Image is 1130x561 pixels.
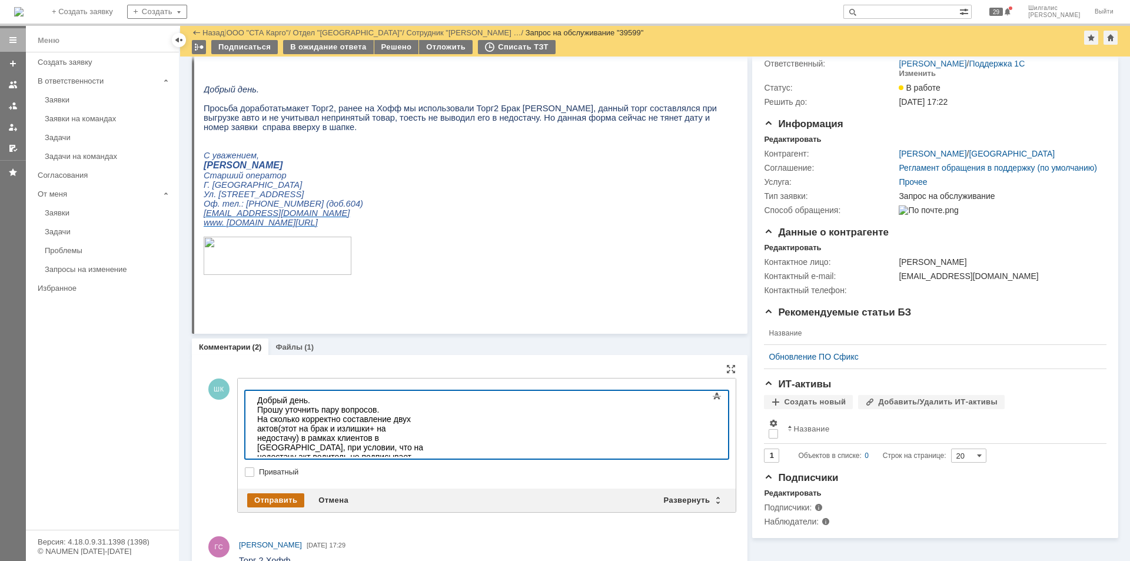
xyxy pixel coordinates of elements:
[33,166,177,184] a: Согласования
[969,59,1025,68] a: Поддержка 1С
[40,58,118,67] span: [PHONE_NUMBER]
[4,97,22,115] a: Заявки в моей ответственности
[899,163,1097,172] a: Регламент обращения в поддержку (по умолчанию)
[764,177,896,187] div: Услуга:
[199,343,251,351] a: Комментарии
[769,352,1092,361] a: Обновление ПО Сфикс
[38,284,159,293] div: Избранное
[1104,31,1118,45] div: Сделать домашней страницей
[45,133,172,142] div: Задачи
[202,28,224,37] a: Назад
[45,265,172,274] div: Запросы на изменение
[798,449,946,463] i: Строк на странице:
[899,257,1101,267] div: [PERSON_NAME]
[764,307,911,318] span: Рекомендуемые статьи БЗ
[293,28,403,37] a: Отдел "[GEOGRAPHIC_DATA]"
[40,241,177,260] a: Проблемы
[12,184,248,192] span: Email отправителя: [PERSON_NAME][EMAIL_ADDRESS][DOMAIN_NAME]
[45,227,172,236] div: Задачи
[4,118,22,137] a: Мои заявки
[407,28,521,37] a: Сотрудник "[PERSON_NAME] …
[307,542,327,549] span: [DATE]
[38,538,167,546] div: Версия: 4.18.0.9.31.1398 (1398)
[526,28,644,37] div: Запрос на обслуживание "39599"
[899,149,1055,158] div: /
[192,40,206,54] div: Работа с массовостью
[899,177,927,187] a: Прочее
[899,59,966,68] a: [PERSON_NAME]
[764,59,896,68] div: Ответственный:
[764,163,896,172] div: Соглашение:
[764,83,896,92] div: Статус:
[4,75,22,94] a: Заявки на командах
[38,547,167,555] div: © NAUMEN [DATE]-[DATE]
[45,114,172,123] div: Заявки на командах
[275,343,303,351] a: Файлы
[783,414,1097,444] th: Название
[764,472,838,483] span: Подписчики
[764,286,896,295] div: Контактный телефон:
[40,91,177,109] a: Заявки
[45,208,172,217] div: Заявки
[5,5,172,99] div: Добрый день. Прошу уточнить пару вопросов. На сколько корректно составление двух актов(этот на бр...
[118,58,155,67] span: (доб.604)
[764,191,896,201] div: Тип заявки:
[769,419,778,428] span: Настройки
[293,28,407,37] div: /
[40,147,177,165] a: Задачи на командах
[45,152,172,161] div: Задачи на командах
[726,364,736,374] div: На всю страницу
[1028,12,1081,19] span: [PERSON_NAME]
[4,139,22,158] a: Мои согласования
[38,58,172,67] div: Создать заявку
[764,503,882,512] div: Подписчики:
[764,489,821,498] div: Редактировать
[40,260,177,278] a: Запросы на изменение
[1084,31,1098,45] div: Добавить в избранное
[989,8,1003,16] span: 29
[304,343,314,351] div: (1)
[798,452,861,460] span: Объектов в списке:
[239,539,302,551] a: [PERSON_NAME]
[4,54,22,73] a: Создать заявку
[764,257,896,267] div: Контактное лицо:
[764,135,821,144] div: Редактировать
[40,109,177,128] a: Заявки на командах
[36,47,82,57] span: доработать
[764,149,896,158] div: Контрагент:
[764,227,889,238] span: Данные о контрагенте
[38,77,159,85] div: В ответственности
[764,97,896,107] div: Решить до:
[14,7,24,16] img: logo
[407,28,526,37] div: /
[33,53,177,71] a: Создать заявку
[764,205,896,215] div: Способ обращения:
[227,28,289,37] a: ООО "СТА Карго"
[208,379,230,400] span: ШК
[127,5,187,19] div: Создать
[40,223,177,241] a: Задачи
[259,467,726,477] label: Приватный
[899,83,940,92] span: В работе
[764,118,843,130] span: Информация
[899,69,936,78] div: Изменить
[764,379,831,390] span: ИТ-активы
[969,149,1055,158] a: [GEOGRAPHIC_DATA]
[899,97,948,107] span: [DATE] 17:22
[793,424,829,433] div: Название
[764,271,896,281] div: Контактный e-mail:
[899,271,1101,281] div: [EMAIL_ADDRESS][DOMAIN_NAME]
[40,128,177,147] a: Задачи
[252,343,262,351] div: (2)
[38,34,59,48] div: Меню
[330,542,346,549] span: 17:29
[764,243,821,253] div: Редактировать
[45,246,172,255] div: Проблемы
[14,7,24,16] a: Перейти на домашнюю страницу
[38,190,159,198] div: От меня
[38,171,172,180] div: Согласования
[239,540,302,549] span: [PERSON_NAME]
[40,204,177,222] a: Заявки
[764,322,1097,345] th: Название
